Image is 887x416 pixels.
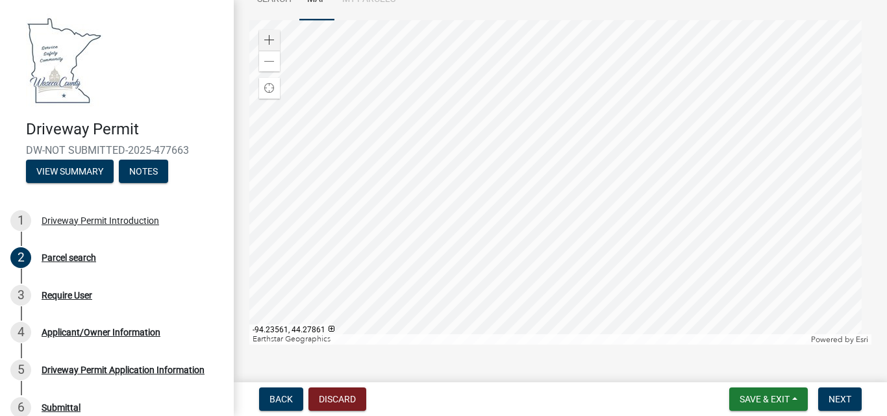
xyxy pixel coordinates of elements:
[10,322,31,343] div: 4
[42,291,92,300] div: Require User
[26,160,114,183] button: View Summary
[10,210,31,231] div: 1
[249,334,808,345] div: Earthstar Geographics
[829,394,851,404] span: Next
[308,387,366,411] button: Discard
[119,167,168,177] wm-modal-confirm: Notes
[119,160,168,183] button: Notes
[818,387,862,411] button: Next
[269,394,293,404] span: Back
[42,216,159,225] div: Driveway Permit Introduction
[259,387,303,411] button: Back
[42,365,205,374] div: Driveway Permit Application Information
[259,78,280,99] div: Find my location
[42,328,160,337] div: Applicant/Owner Information
[259,51,280,71] div: Zoom out
[740,394,790,404] span: Save & Exit
[26,144,208,156] span: DW-NOT SUBMITTED-2025-477663
[26,14,103,106] img: Waseca County, Minnesota
[26,120,223,139] h4: Driveway Permit
[259,30,280,51] div: Zoom in
[10,360,31,380] div: 5
[856,335,868,344] a: Esri
[729,387,808,411] button: Save & Exit
[26,167,114,177] wm-modal-confirm: Summary
[42,253,96,262] div: Parcel search
[10,247,31,268] div: 2
[808,334,871,345] div: Powered by
[42,403,81,412] div: Submittal
[10,285,31,306] div: 3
